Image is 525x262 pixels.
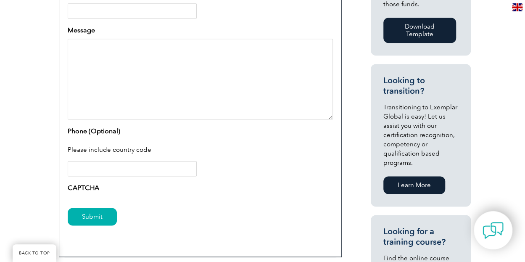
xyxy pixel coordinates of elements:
[512,3,522,11] img: en
[383,226,458,247] h3: Looking for a training course?
[383,75,458,96] h3: Looking to transition?
[13,244,56,262] a: BACK TO TOP
[68,183,99,193] label: CAPTCHA
[68,126,120,136] label: Phone (Optional)
[483,220,504,241] img: contact-chat.png
[383,176,445,194] a: Learn More
[383,103,458,167] p: Transitioning to Exemplar Global is easy! Let us assist you with our certification recognition, c...
[68,208,117,225] input: Submit
[383,18,456,43] a: Download Template
[68,140,333,161] div: Please include country code
[68,25,95,35] label: Message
